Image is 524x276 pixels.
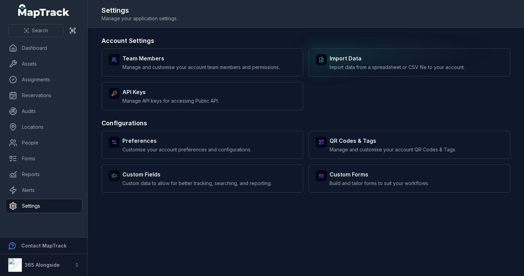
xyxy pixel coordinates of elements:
[330,137,456,145] strong: QR Codes & Tags
[122,64,280,71] span: Manage and customise your account team members and permissions.
[102,164,303,193] a: Custom FieldsCustom data to allow for better tracking, searching, and reporting.
[5,89,82,102] a: Reservations
[5,183,82,197] a: Alerts
[5,73,82,87] a: Assignments
[309,131,510,159] a: QR Codes & TagsManage and customise your account QR Codes & Tags.
[8,24,63,37] button: Search
[5,168,82,181] a: Reports
[5,57,82,71] a: Assets
[102,82,303,110] a: API KeysManage API keys for accessing Public API.
[5,152,82,165] a: Forms
[5,136,82,150] a: People
[122,88,219,96] strong: API Keys
[21,243,67,249] strong: Contact MapTrack
[122,180,272,187] span: Custom data to allow for better tracking, searching, and reporting.
[330,54,465,62] strong: Import Data
[309,48,510,77] a: Import DataImport data from a spreadsheet or CSV file to your account.
[102,118,510,128] h3: Configurations
[122,146,251,153] span: Customise your account preferences and configurations.
[102,15,178,22] span: Manage your application settings.
[32,27,48,34] span: Search
[5,120,82,134] a: Locations
[102,36,510,46] h3: Account Settings
[122,170,272,179] strong: Custom Fields
[330,170,429,179] strong: Custom Forms
[330,180,429,187] span: Build and tailor forms to suit your workflows.
[102,131,303,159] a: PreferencesCustomise your account preferences and configurations.
[330,146,456,153] span: Manage and customise your account QR Codes & Tags.
[5,41,82,55] a: Dashboard
[122,137,251,145] strong: Preferences
[102,48,303,77] a: Team MembersManage and customise your account team members and permissions.
[309,164,510,193] a: Custom FormsBuild and tailor forms to suit your workflows.
[122,97,219,104] span: Manage API keys for accessing Public API.
[25,262,60,268] strong: 365 Alongside
[18,4,70,18] a: MapTrack
[102,5,178,15] h2: Settings
[5,199,82,213] a: Settings
[122,54,280,62] strong: Team Members
[330,64,465,71] span: Import data from a spreadsheet or CSV file to your account.
[5,104,82,118] a: Audits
